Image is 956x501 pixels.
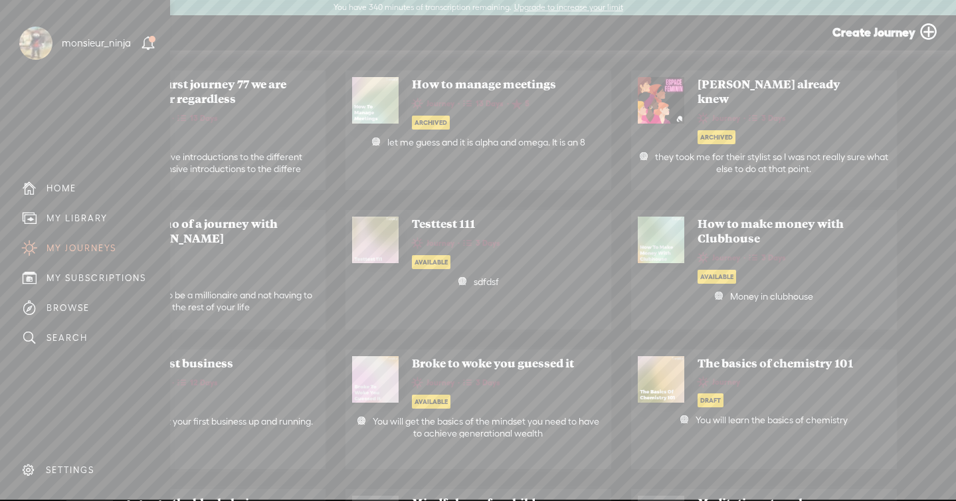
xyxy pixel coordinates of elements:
[47,243,116,254] div: MY JOURNEYS
[47,183,76,194] div: HOME
[47,302,90,314] div: BROWSE
[62,37,131,50] div: monsieur_ninja
[47,213,108,224] div: MY LIBRARY
[47,272,146,284] div: MY SUBSCRIPTIONS
[46,464,94,476] div: SETTINGS
[47,332,88,344] div: SEARCH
